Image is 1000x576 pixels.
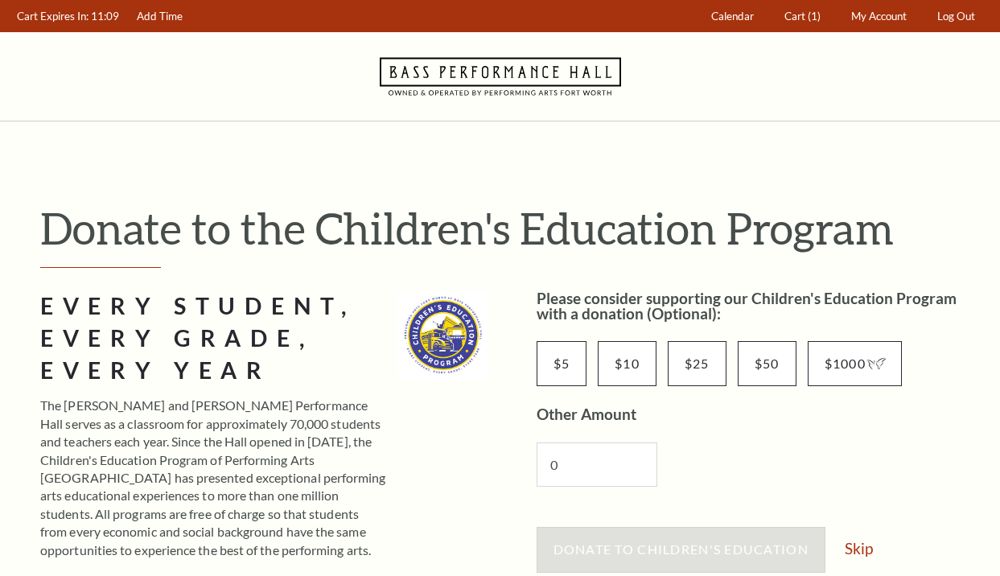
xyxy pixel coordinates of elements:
span: Cart Expires In: [17,10,88,23]
p: The [PERSON_NAME] and [PERSON_NAME] Performance Hall serves as a classroom for approximately 70,0... [40,397,387,559]
a: Cart (1) [777,1,829,32]
input: $25 [668,341,726,386]
a: Skip [845,541,873,556]
input: $50 [738,341,796,386]
label: Please consider supporting our Children's Education Program with a donation (Optional): [537,289,957,323]
span: 11:09 [91,10,119,23]
span: Cart [784,10,805,23]
a: Log Out [930,1,983,32]
input: $10 [598,341,656,386]
input: $5 [537,341,587,386]
h2: Every Student, Every Grade, Every Year [40,290,387,387]
img: cep_logo_2022_standard_335x335.jpg [398,290,488,380]
a: My Account [844,1,915,32]
h1: Donate to the Children's Education Program [40,202,984,254]
span: Calendar [711,10,754,23]
input: $1000 [808,341,902,386]
span: My Account [851,10,907,23]
button: Donate to Children's Education [537,527,825,572]
span: (1) [808,10,821,23]
span: Donate to Children's Education [553,541,809,557]
a: Calendar [704,1,762,32]
a: Add Time [130,1,191,32]
label: Other Amount [537,405,636,423]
